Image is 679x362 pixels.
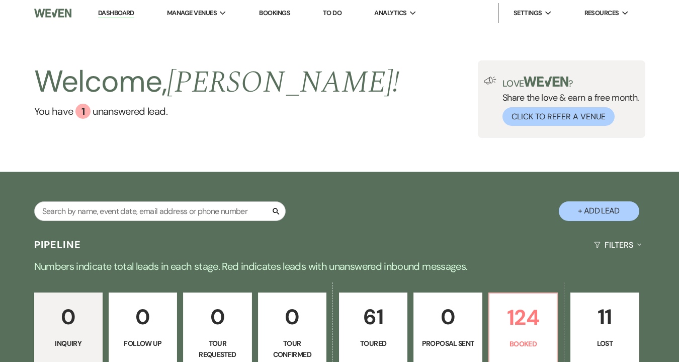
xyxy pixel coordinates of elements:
[167,8,217,18] span: Manage Venues
[590,232,645,258] button: Filters
[495,338,551,349] p: Booked
[41,300,96,334] p: 0
[115,338,171,349] p: Follow Up
[265,300,320,334] p: 0
[98,9,134,18] a: Dashboard
[346,338,401,349] p: Toured
[34,60,400,104] h2: Welcome,
[190,300,245,334] p: 0
[34,238,81,252] h3: Pipeline
[115,300,171,334] p: 0
[524,77,568,87] img: weven-logo-green.svg
[577,338,632,349] p: Lost
[41,338,96,349] p: Inquiry
[265,338,320,360] p: Tour Confirmed
[190,338,245,360] p: Tour Requested
[495,301,551,334] p: 124
[374,8,406,18] span: Analytics
[420,300,475,334] p: 0
[323,9,342,17] a: To Do
[502,77,639,88] p: Love ?
[420,338,475,349] p: Proposal Sent
[577,300,632,334] p: 11
[34,3,72,24] img: Weven Logo
[502,107,615,126] button: Click to Refer a Venue
[34,104,400,119] a: You have 1 unanswered lead.
[167,59,399,106] span: [PERSON_NAME] !
[34,201,286,221] input: Search by name, event date, email address or phone number
[75,104,91,119] div: 1
[259,9,290,17] a: Bookings
[559,201,639,221] button: + Add Lead
[584,8,619,18] span: Resources
[496,77,639,126] div: Share the love & earn a free month.
[514,8,542,18] span: Settings
[346,300,401,334] p: 61
[484,77,496,85] img: loud-speaker-illustration.svg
